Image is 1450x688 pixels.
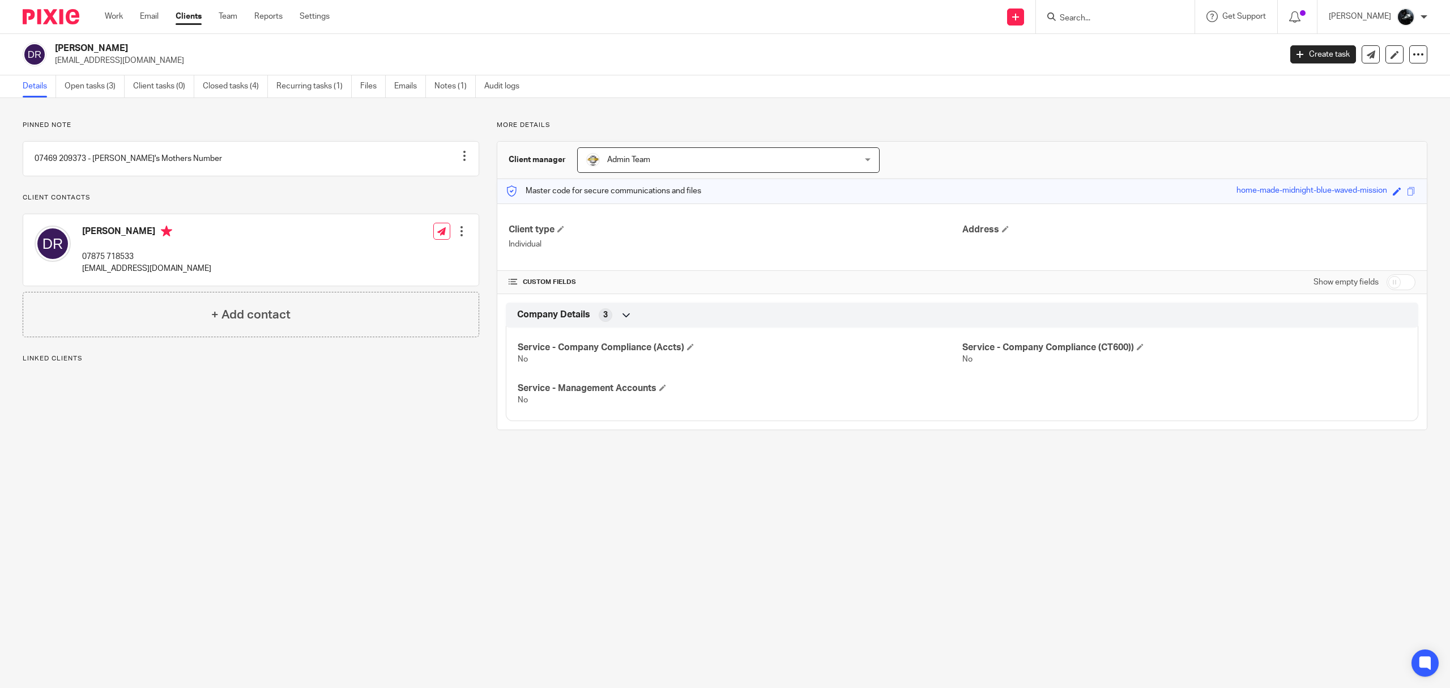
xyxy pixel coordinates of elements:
h4: Service - Company Compliance (CT600)) [962,342,1406,354]
h4: Address [962,224,1415,236]
a: Audit logs [484,75,528,97]
a: Reports [254,11,283,22]
a: Client tasks (0) [133,75,194,97]
h4: Client type [509,224,962,236]
h4: [PERSON_NAME] [82,226,211,240]
img: Pixie [23,9,79,24]
img: 1000002125.jpg [586,153,600,167]
p: [EMAIL_ADDRESS][DOMAIN_NAME] [55,55,1273,66]
img: 1000002122.jpg [1397,8,1415,26]
p: Master code for secure communications and files [506,185,701,197]
a: Notes (1) [434,75,476,97]
span: 3 [603,309,608,321]
a: Work [105,11,123,22]
p: Client contacts [23,193,479,202]
a: Email [140,11,159,22]
a: Team [219,11,237,22]
i: Primary [161,226,172,237]
span: Get Support [1222,12,1266,20]
h4: Service - Management Accounts [518,383,962,394]
a: Files [360,75,386,97]
div: home-made-midnight-blue-waved-mission [1236,185,1387,198]
img: svg%3E [35,226,71,262]
p: Pinned note [23,121,479,130]
span: No [962,355,973,363]
p: More details [497,121,1427,130]
h4: + Add contact [211,306,291,324]
a: Clients [176,11,202,22]
input: Search [1059,14,1161,24]
a: Emails [394,75,426,97]
a: Open tasks (3) [65,75,125,97]
img: svg%3E [23,43,46,66]
h4: Service - Company Compliance (Accts) [518,342,962,354]
p: Linked clients [23,354,479,363]
span: No [518,355,528,363]
a: Closed tasks (4) [203,75,268,97]
span: Admin Team [607,156,650,164]
label: Show empty fields [1313,277,1379,288]
p: [EMAIL_ADDRESS][DOMAIN_NAME] [82,263,211,274]
h2: [PERSON_NAME] [55,43,1030,54]
span: No [518,396,528,404]
span: Company Details [517,309,590,321]
h3: Client manager [509,154,566,165]
a: Details [23,75,56,97]
p: [PERSON_NAME] [1329,11,1391,22]
a: Settings [300,11,330,22]
a: Create task [1290,45,1356,63]
a: Recurring tasks (1) [276,75,352,97]
h4: CUSTOM FIELDS [509,278,962,287]
p: Individual [509,239,962,250]
p: 07875 718533 [82,251,211,262]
